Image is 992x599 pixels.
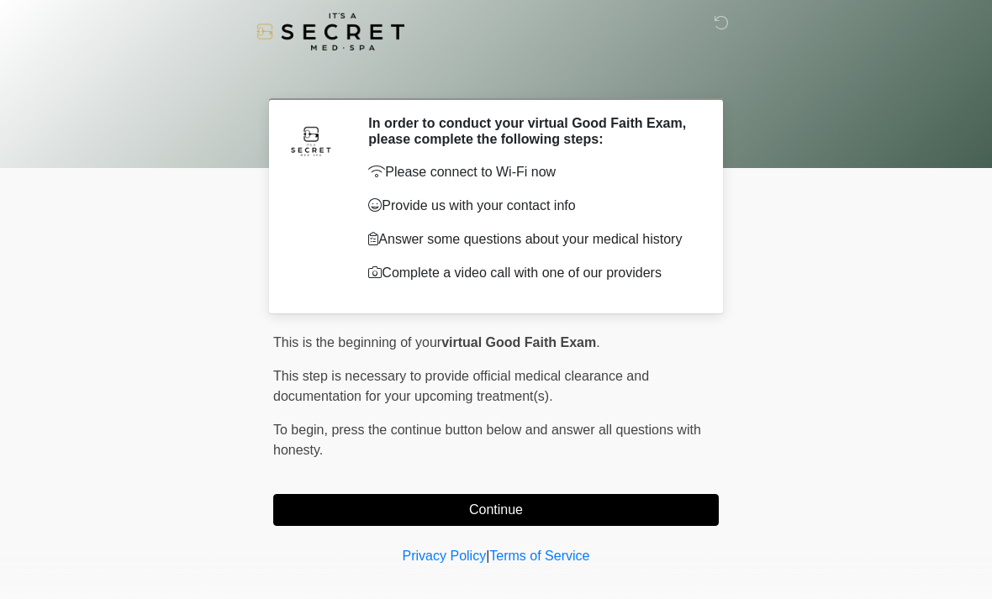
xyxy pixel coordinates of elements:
h1: ‎ ‎ [261,60,731,92]
p: Please connect to Wi-Fi now [368,162,694,182]
a: Terms of Service [489,549,589,563]
span: To begin, [273,423,331,437]
span: . [596,335,599,349]
span: press the continue button below and answer all questions with honesty. [273,423,701,457]
p: Complete a video call with one of our providers [368,263,694,283]
img: Agent Avatar [286,115,336,166]
p: Answer some questions about your medical history [368,229,694,250]
button: Continue [273,494,719,526]
a: | [486,549,489,563]
img: It's A Secret Med Spa Logo [256,13,404,50]
span: This is the beginning of your [273,335,441,349]
a: Privacy Policy [403,549,487,563]
strong: virtual Good Faith Exam [441,335,596,349]
p: Provide us with your contact info [368,196,694,216]
h2: In order to conduct your virtual Good Faith Exam, please complete the following steps: [368,115,694,147]
span: This step is necessary to provide official medical clearance and documentation for your upcoming ... [273,369,649,403]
